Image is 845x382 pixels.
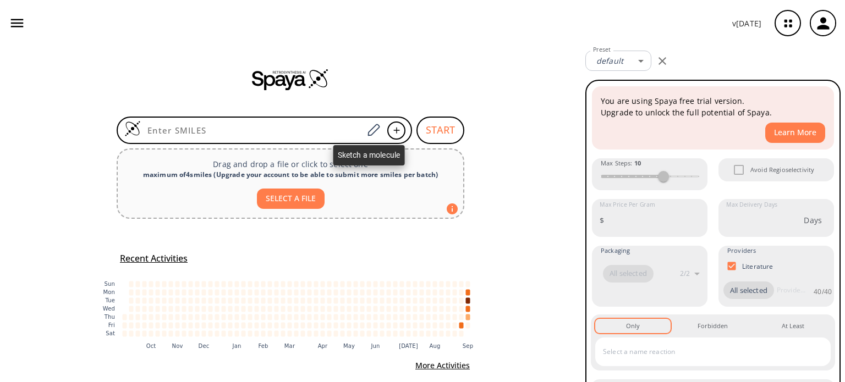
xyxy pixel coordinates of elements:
[601,246,630,256] span: Packaging
[765,123,825,143] button: Learn More
[593,46,611,54] label: Preset
[127,158,454,170] p: Drag and drop a file or click to select one
[252,68,329,90] img: Spaya logo
[430,343,441,349] text: Aug
[755,319,831,333] button: At Least
[698,321,728,331] div: Forbidden
[199,343,210,349] text: Dec
[626,321,640,331] div: Only
[675,319,750,333] button: Forbidden
[105,281,115,287] text: Sun
[774,281,808,299] input: Provider name
[124,120,141,137] img: Logo Spaya
[732,18,761,29] p: v [DATE]
[600,201,655,209] label: Max Price Per Gram
[120,253,188,264] h5: Recent Activities
[782,321,804,331] div: At Least
[127,170,454,180] div: maximum of 4 smiles ( Upgrade your account to be able to submit more smiles per batch )
[146,343,156,349] text: Oct
[123,281,470,336] g: cell
[680,269,690,278] p: 2 / 2
[141,125,363,136] input: Enter SMILES
[726,201,777,209] label: Max Delivery Days
[601,95,825,118] p: You are using Spaya free trial version. Upgrade to unlock the full potential of Spaya.
[750,165,814,175] span: Avoid Regioselectivity
[116,250,192,268] button: Recent Activities
[103,281,115,336] g: y-axis tick label
[596,56,623,66] em: default
[318,343,328,349] text: Apr
[601,158,641,168] span: Max Steps :
[595,319,671,333] button: Only
[804,214,822,226] p: Days
[370,343,380,349] text: Jun
[103,306,115,312] text: Wed
[105,297,115,303] text: Tue
[411,356,474,376] button: More Activities
[108,322,115,328] text: Fri
[146,343,474,349] g: x-axis tick label
[399,343,418,349] text: [DATE]
[232,343,242,349] text: Jan
[723,285,774,296] span: All selected
[333,145,405,165] div: Sketch a molecule
[603,268,654,279] span: All selected
[103,289,115,295] text: Mon
[172,343,183,349] text: Nov
[727,246,756,256] span: Providers
[106,330,115,336] text: Sat
[742,262,773,271] p: Literature
[343,343,355,349] text: May
[104,314,115,320] text: Thu
[284,343,295,349] text: Mar
[258,343,268,349] text: Feb
[600,214,604,226] p: $
[634,159,641,167] strong: 10
[600,343,809,361] input: Select a name reaction
[814,287,832,296] p: 40 / 40
[416,117,464,144] button: START
[463,343,473,349] text: Sep
[257,189,325,209] button: SELECT A FILE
